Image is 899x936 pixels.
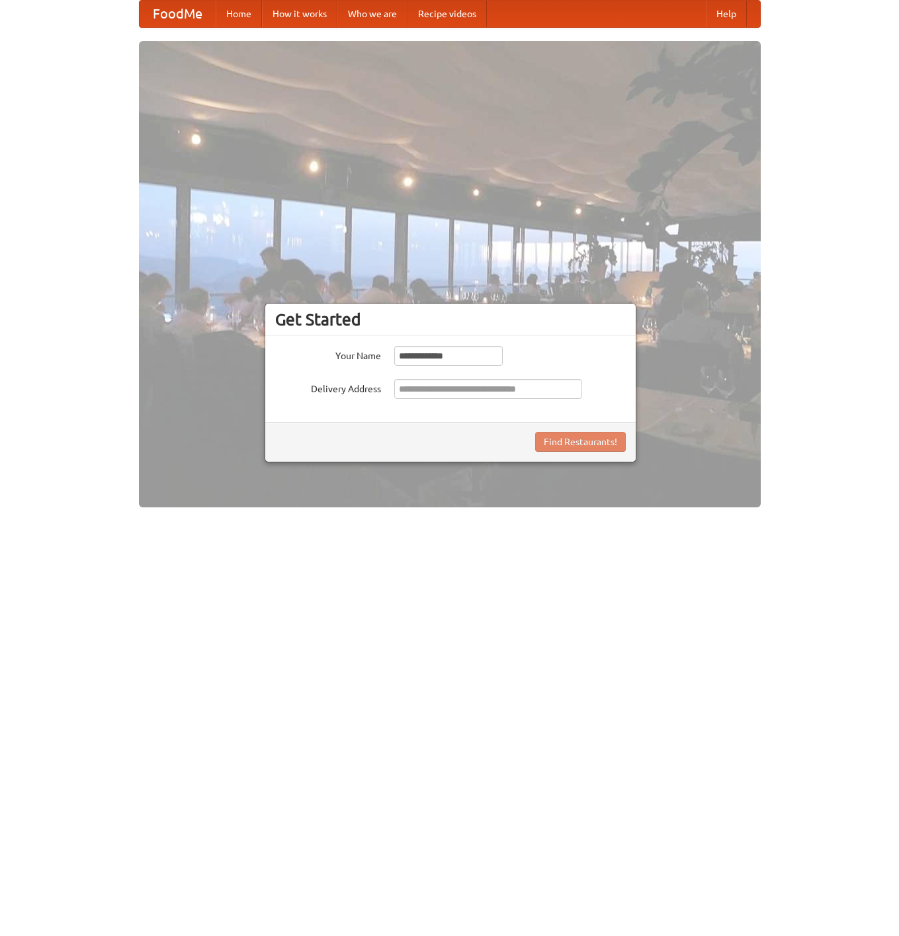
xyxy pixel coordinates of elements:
[216,1,262,27] a: Home
[275,379,381,396] label: Delivery Address
[706,1,747,27] a: Help
[275,346,381,362] label: Your Name
[262,1,337,27] a: How it works
[337,1,407,27] a: Who we are
[140,1,216,27] a: FoodMe
[535,432,626,452] button: Find Restaurants!
[275,310,626,329] h3: Get Started
[407,1,487,27] a: Recipe videos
